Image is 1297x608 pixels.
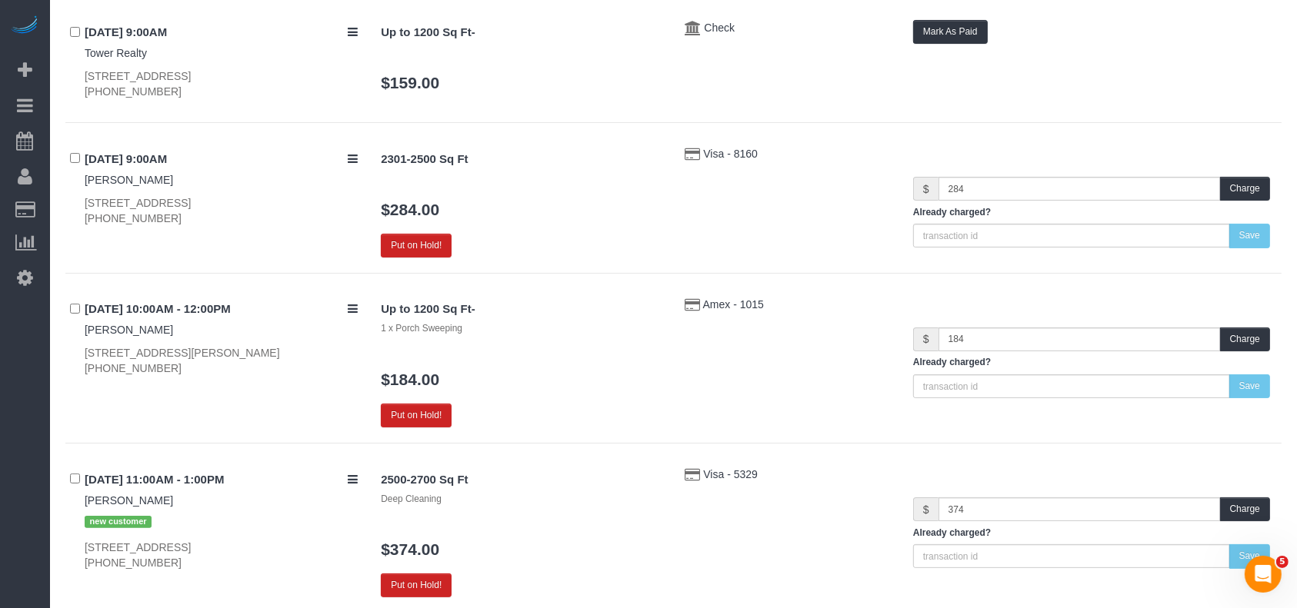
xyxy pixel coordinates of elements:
a: $374.00 [381,540,439,558]
button: Charge [1220,497,1270,521]
h4: [DATE] 9:00AM [85,153,358,166]
button: Put on Hold! [381,404,452,427]
a: [PERSON_NAME] [85,324,173,336]
div: [STREET_ADDRESS] [PHONE_NUMBER] [85,540,358,570]
h4: 2301-2500 Sq Ft [381,153,662,166]
a: Visa - 8160 [703,148,758,160]
h4: 2500-2700 Sq Ft [381,473,662,487]
input: transaction id [913,374,1230,398]
h5: Already charged? [913,528,1270,538]
iframe: Intercom live chat [1245,556,1282,593]
span: $ [913,497,939,521]
span: 5 [1276,556,1289,568]
a: Check [704,22,735,34]
h4: [DATE] 9:00AM [85,26,358,39]
div: [STREET_ADDRESS] [PHONE_NUMBER] [85,195,358,226]
span: new customer [85,516,152,528]
h5: Already charged? [913,357,1270,367]
img: Automaid Logo [9,15,40,37]
span: $ [913,177,939,201]
button: Put on Hold! [381,573,452,597]
button: Mark As Paid [913,20,988,44]
a: Visa - 5329 [703,468,758,480]
input: transaction id [913,224,1230,248]
h4: [DATE] 11:00AM - 1:00PM [85,473,358,487]
a: [PERSON_NAME] [85,174,173,186]
a: $284.00 [381,201,439,218]
button: Put on Hold! [381,234,452,257]
h5: Already charged? [913,208,1270,218]
div: Tags [85,508,358,532]
button: Charge [1220,327,1270,351]
button: Charge [1220,177,1270,201]
h4: Up to 1200 Sq Ft- [381,303,662,316]
a: $159.00 [381,74,439,91]
a: [PERSON_NAME] [85,494,173,507]
div: 1 x Porch Sweeping [381,322,662,335]
span: $ [913,327,939,351]
h4: [DATE] 10:00AM - 12:00PM [85,303,358,316]
div: [STREET_ADDRESS][PERSON_NAME] [PHONE_NUMBER] [85,345,358,376]
div: Deep Cleaning [381,493,662,506]
input: transaction id [913,544,1230,568]
a: Tower Realty [85,47,147,59]
h4: Up to 1200 Sq Ft- [381,26,662,39]
a: Amex - 1015 [703,298,764,311]
div: [STREET_ADDRESS] [PHONE_NUMBER] [85,68,358,99]
a: $184.00 [381,370,439,388]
